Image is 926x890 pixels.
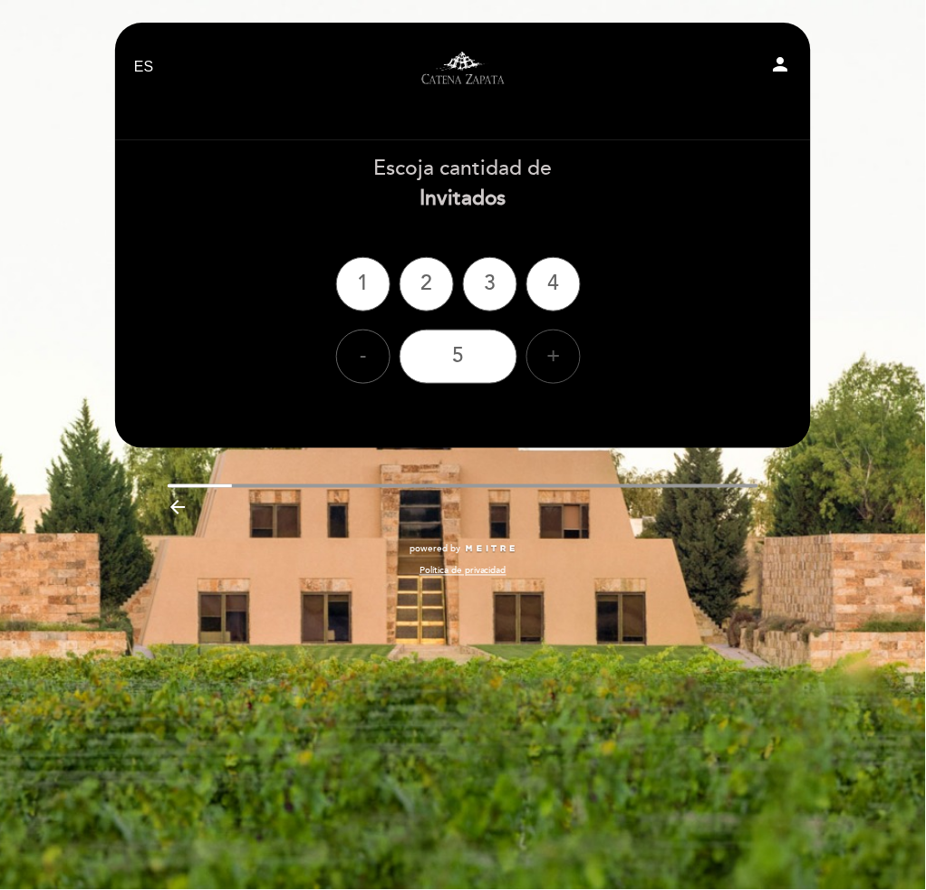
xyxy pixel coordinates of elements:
[526,257,581,311] div: 4
[420,186,506,211] b: Invitados
[410,543,516,556] a: powered by
[350,43,576,92] a: Visitas y degustaciones en La Pirámide
[168,497,189,519] i: arrow_backward
[465,545,516,554] img: MEITRE
[410,543,460,556] span: powered by
[526,330,581,384] div: +
[770,53,792,81] button: person
[336,257,391,311] div: 1
[114,154,812,214] div: Escoja cantidad de
[770,53,792,75] i: person
[336,330,391,384] div: -
[420,565,506,578] a: Política de privacidad
[400,330,517,384] div: 5
[463,257,517,311] div: 3
[400,257,454,311] div: 2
